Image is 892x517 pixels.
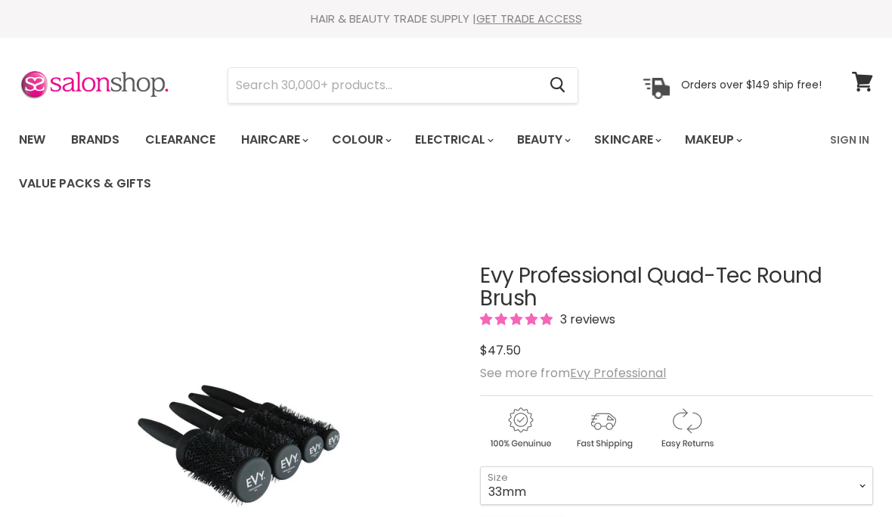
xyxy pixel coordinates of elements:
[681,78,822,91] p: Orders over $149 ship free!
[563,405,643,451] img: shipping.gif
[480,364,666,382] span: See more from
[537,68,578,103] button: Search
[816,446,877,502] iframe: Gorgias live chat messenger
[476,11,582,26] a: GET TRADE ACCESS
[480,311,556,328] span: 5.00 stars
[556,311,615,328] span: 3 reviews
[134,124,227,156] a: Clearance
[8,118,821,206] ul: Main menu
[228,68,537,103] input: Search
[674,124,751,156] a: Makeup
[230,124,317,156] a: Haircare
[506,124,580,156] a: Beauty
[480,342,521,359] span: $47.50
[228,67,578,104] form: Product
[8,124,57,156] a: New
[480,265,873,311] h1: Evy Professional Quad-Tec Round Brush
[480,405,560,451] img: genuine.gif
[60,124,131,156] a: Brands
[646,405,726,451] img: returns.gif
[321,124,401,156] a: Colour
[8,168,163,200] a: Value Packs & Gifts
[570,364,666,382] a: Evy Professional
[404,124,503,156] a: Electrical
[583,124,671,156] a: Skincare
[821,124,878,156] a: Sign In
